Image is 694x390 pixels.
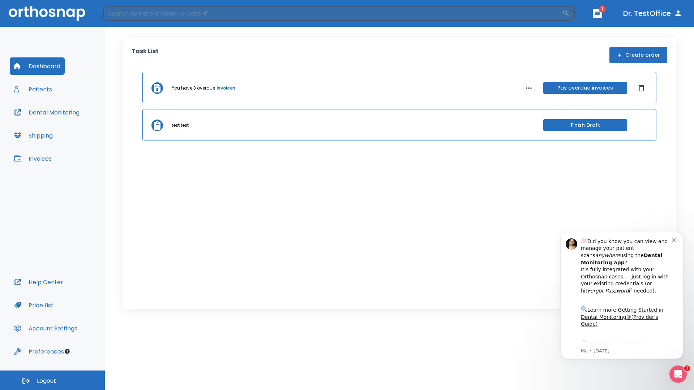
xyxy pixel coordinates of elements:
[10,296,58,314] button: Price List
[543,119,627,131] button: Finish Draft
[620,7,685,20] button: Dr. TestOffice
[549,223,694,386] iframe: Intercom notifications message
[10,57,65,75] button: Dashboard
[64,348,70,355] div: Tooltip anchor
[609,47,667,63] button: Create order
[217,85,235,91] a: invoices
[10,104,84,121] button: Dental Monitoring
[132,47,159,63] p: Task List
[10,150,56,167] button: Invoices
[10,127,57,144] button: Shipping
[636,82,647,94] button: Dismiss
[669,365,687,383] iframe: Intercom live chat
[599,5,606,13] span: 1
[684,365,690,371] span: 1
[10,320,82,337] button: Account Settings
[10,81,56,98] button: Patients
[103,6,562,21] input: Search by Patient Name or Case #
[172,85,215,91] p: You have 3 overdue
[10,343,68,360] button: Preferences
[543,82,627,94] button: Pay overdue invoices
[172,122,189,129] p: test test
[10,273,68,291] button: Help Center
[9,6,85,21] img: Orthosnap
[37,377,56,385] span: Logout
